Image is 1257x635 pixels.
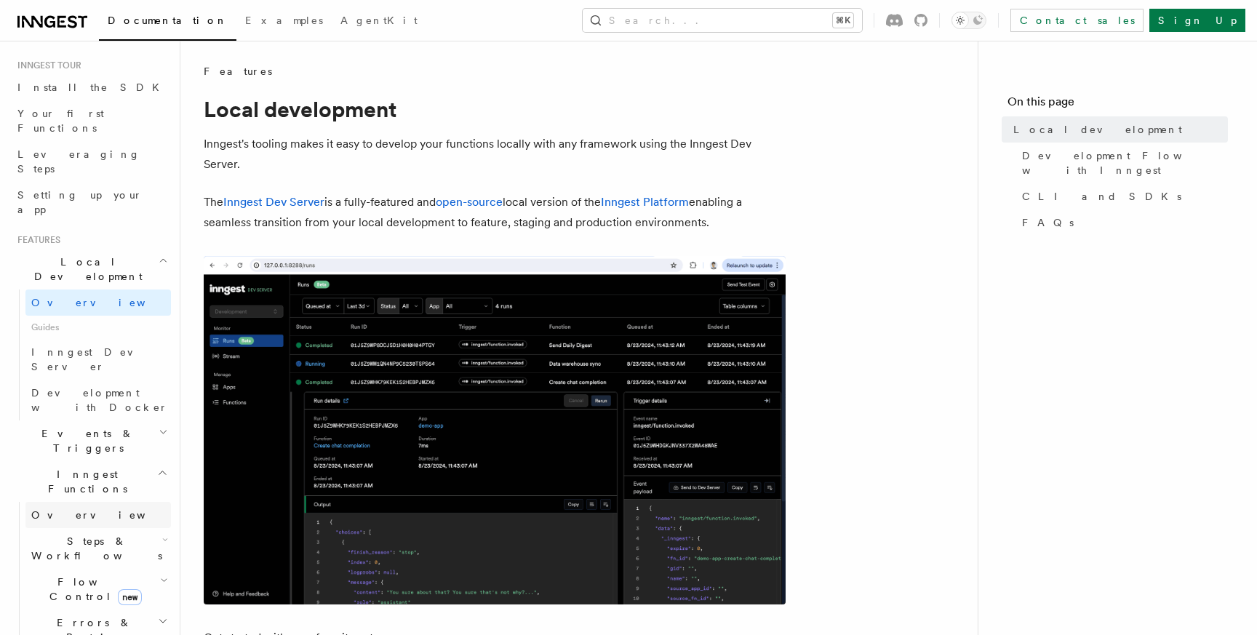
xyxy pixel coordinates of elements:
span: Events & Triggers [12,426,159,455]
span: Features [12,234,60,246]
span: Features [204,64,272,79]
a: Setting up your app [12,182,171,223]
a: Overview [25,289,171,316]
button: Steps & Workflows [25,528,171,569]
p: The is a fully-featured and local version of the enabling a seamless transition from your local d... [204,192,786,233]
p: Inngest's tooling makes it easy to develop your functions locally with any framework using the In... [204,134,786,175]
span: Development with Docker [31,387,168,413]
span: Setting up your app [17,189,143,215]
kbd: ⌘K [833,13,853,28]
span: Your first Functions [17,108,104,134]
a: Overview [25,502,171,528]
span: Inngest Dev Server [31,346,156,372]
button: Toggle dark mode [951,12,986,29]
a: open-source [436,195,503,209]
a: Inngest Dev Server [25,339,171,380]
span: Examples [245,15,323,26]
a: Contact sales [1010,9,1144,32]
a: Documentation [99,4,236,41]
button: Search...⌘K [583,9,862,32]
a: Sign Up [1149,9,1245,32]
h1: Local development [204,96,786,122]
span: Steps & Workflows [25,534,162,563]
span: Development Flow with Inngest [1022,148,1228,177]
button: Flow Controlnew [25,569,171,610]
span: Install the SDK [17,81,168,93]
span: Leveraging Steps [17,148,140,175]
span: Overview [31,297,181,308]
a: Development with Docker [25,380,171,420]
a: Development Flow with Inngest [1016,143,1228,183]
a: Your first Functions [12,100,171,141]
a: Install the SDK [12,74,171,100]
a: CLI and SDKs [1016,183,1228,209]
a: Local development [1007,116,1228,143]
span: new [118,589,142,605]
span: CLI and SDKs [1022,189,1181,204]
button: Events & Triggers [12,420,171,461]
a: Inngest Platform [601,195,689,209]
a: Leveraging Steps [12,141,171,182]
span: Documentation [108,15,228,26]
span: AgentKit [340,15,418,26]
span: Guides [25,316,171,339]
div: Local Development [12,289,171,420]
a: FAQs [1016,209,1228,236]
a: Examples [236,4,332,39]
button: Local Development [12,249,171,289]
span: Flow Control [25,575,160,604]
span: Inngest Functions [12,467,157,496]
button: Inngest Functions [12,461,171,502]
span: Local development [1013,122,1182,137]
span: Inngest tour [12,60,81,71]
h4: On this page [1007,93,1228,116]
img: The Inngest Dev Server on the Functions page [204,256,786,604]
span: Local Development [12,255,159,284]
span: FAQs [1022,215,1074,230]
a: Inngest Dev Server [223,195,324,209]
span: Overview [31,509,181,521]
a: AgentKit [332,4,426,39]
